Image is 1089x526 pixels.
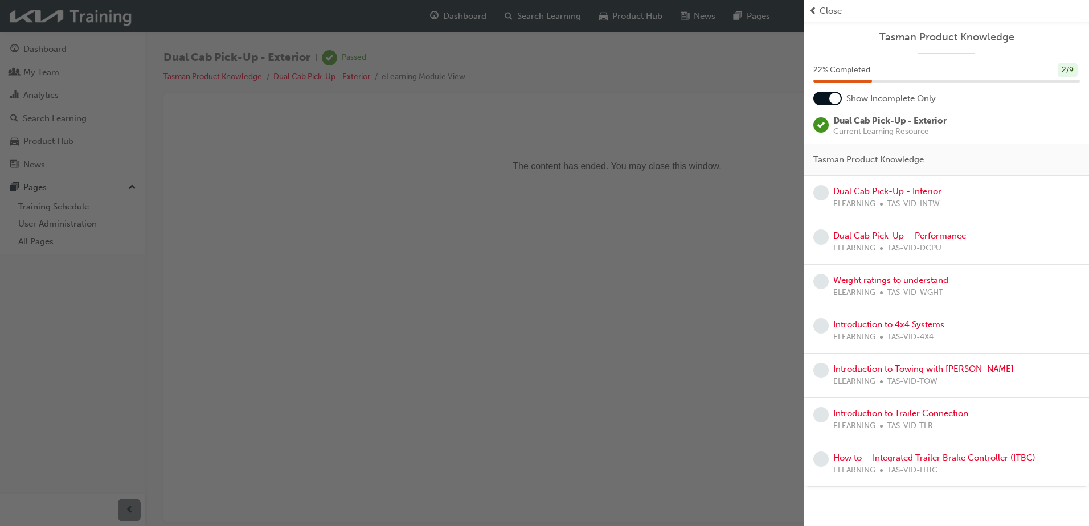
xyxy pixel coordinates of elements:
[887,464,937,477] span: TAS-VID-ITBC
[833,420,875,433] span: ELEARNING
[813,64,870,77] span: 22 % Completed
[833,286,875,299] span: ELEARNING
[887,420,933,433] span: TAS-VID-TLR
[5,9,885,60] p: The content has ended. You may close this window.
[833,319,944,330] a: Introduction to 4x4 Systems
[813,31,1080,44] a: Tasman Product Knowledge
[833,128,947,135] span: Current Learning Resource
[833,375,875,388] span: ELEARNING
[887,242,941,255] span: TAS-VID-DCPU
[833,242,875,255] span: ELEARNING
[813,153,924,166] span: Tasman Product Knowledge
[813,117,829,133] span: learningRecordVerb_PASS-icon
[887,198,940,211] span: TAS-VID-INTW
[809,5,1084,18] button: prev-iconClose
[1058,63,1078,78] div: 2 / 9
[833,453,1035,463] a: How to – Integrated Trailer Brake Controller (ITBC)
[813,451,829,467] span: learningRecordVerb_NONE-icon
[813,407,829,422] span: learningRecordVerb_NONE-icon
[833,116,947,126] span: Dual Cab Pick-Up - Exterior
[820,5,842,18] span: Close
[833,408,968,418] a: Introduction to Trailer Connection
[833,186,941,196] a: Dual Cab Pick-Up - Interior
[833,275,948,285] a: Weight ratings to understand
[846,92,936,105] span: Show Incomplete Only
[833,464,875,477] span: ELEARNING
[813,185,829,200] span: learningRecordVerb_NONE-icon
[833,364,1014,374] a: Introduction to Towing with [PERSON_NAME]
[833,198,875,211] span: ELEARNING
[809,5,817,18] span: prev-icon
[813,363,829,378] span: learningRecordVerb_NONE-icon
[887,286,943,299] span: TAS-VID-WGHT
[833,231,966,241] a: Dual Cab Pick-Up – Performance
[887,375,937,388] span: TAS-VID-TOW
[887,331,934,344] span: TAS-VID-4X4
[813,318,829,334] span: learningRecordVerb_NONE-icon
[813,274,829,289] span: learningRecordVerb_NONE-icon
[833,331,875,344] span: ELEARNING
[813,229,829,245] span: learningRecordVerb_NONE-icon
